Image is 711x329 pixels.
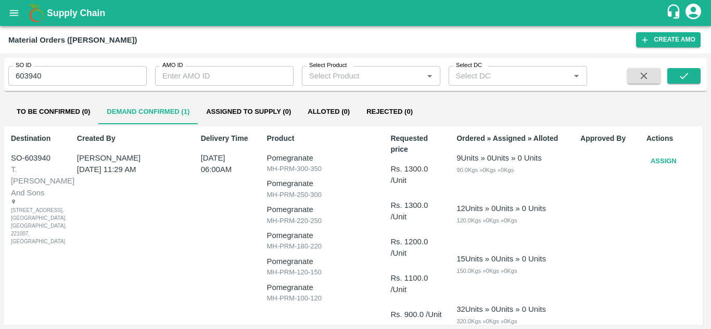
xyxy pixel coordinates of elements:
[267,230,378,241] p: Pomegranate
[456,133,568,144] p: Ordered » Assigned » Alloted
[98,99,198,124] button: Demand Confirmed (1)
[267,241,378,252] p: MH-PRM-180-220
[456,253,546,265] div: 15 Units » 0 Units » 0 Units
[267,164,378,174] p: MH-PRM-300-350
[11,133,65,144] p: Destination
[77,164,176,175] p: [DATE] 11:29 AM
[580,133,634,144] p: Approved By
[267,293,378,304] p: MH-PRM-100-120
[390,272,444,296] p: Rs. 1100.0 /Unit
[305,69,420,83] input: Select Product
[16,61,31,70] label: SO ID
[267,190,378,200] p: MH-PRM-250-300
[267,216,378,226] p: MH-PRM-220-250
[456,217,517,223] span: 120.0 Kgs » 0 Kgs » 0 Kgs
[684,2,703,24] div: account of current user
[267,256,378,267] p: Pomegranate
[267,133,378,144] p: Product
[456,268,517,274] span: 150.0 Kgs » 0 Kgs » 0 Kgs
[646,152,681,170] button: Assign
[456,203,546,214] div: 12 Units » 0 Units » 0 Units
[155,66,294,86] input: Enter AMO ID
[198,99,299,124] button: Assigned to Supply (0)
[201,152,242,176] p: [DATE] 06:00AM
[423,69,436,83] button: Open
[11,164,63,199] div: T.[PERSON_NAME] And Sons
[390,309,444,320] p: Rs. 900.0 /Unit
[2,1,26,25] button: open drawer
[8,99,98,124] button: To Be Confirmed (0)
[569,69,583,83] button: Open
[666,4,684,22] div: customer-support
[452,69,553,83] input: Select DC
[456,318,517,324] span: 320.0 Kgs » 0 Kgs » 0 Kgs
[47,6,666,20] a: Supply Chain
[162,61,183,70] label: AMO ID
[267,282,378,293] p: Pomegranate
[267,204,378,215] p: Pomegranate
[390,236,444,259] p: Rs. 1200.0 /Unit
[11,152,63,164] div: SO-603940
[299,99,358,124] button: Alloted (0)
[267,178,378,189] p: Pomegranate
[201,133,255,144] p: Delivery Time
[358,99,421,124] button: Rejected (0)
[636,32,701,47] button: Create AMO
[77,152,176,164] p: [PERSON_NAME]
[267,267,378,278] p: MH-PRM-120-150
[11,199,42,245] div: [STREET_ADDRESS], [GEOGRAPHIC_DATA], [GEOGRAPHIC_DATA], 221007, [GEOGRAPHIC_DATA]
[26,3,47,23] img: logo
[47,8,105,18] b: Supply Chain
[390,163,444,187] p: Rs. 1300.0 /Unit
[646,133,700,144] p: Actions
[456,152,541,164] div: 9 Units » 0 Units » 0 Units
[456,304,546,315] div: 32 Units » 0 Units » 0 Units
[456,167,514,173] span: 90.0 Kgs » 0 Kgs » 0 Kgs
[77,133,188,144] p: Created By
[390,200,444,223] p: Rs. 1300.0 /Unit
[8,66,147,86] input: Enter SO ID
[309,61,347,70] label: Select Product
[267,152,378,164] p: Pomegranate
[390,133,444,155] p: Requested price
[8,33,137,47] div: Material Orders ([PERSON_NAME])
[456,61,482,70] label: Select DC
